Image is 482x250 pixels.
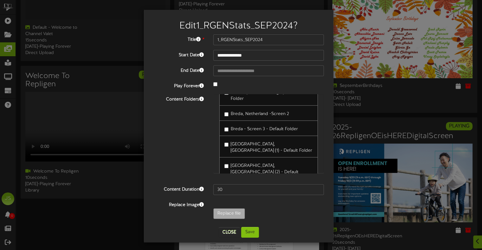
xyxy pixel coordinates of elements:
input: Breda - Screen 3 - Default Folder [224,127,228,131]
input: Breda, Netherland -Screen 2 [224,112,228,116]
label: Content Duration [149,184,209,193]
button: Close [219,227,240,237]
label: End Date [149,65,209,74]
label: Content Folders [149,94,209,103]
input: [GEOGRAPHIC_DATA], [GEOGRAPHIC_DATA] (2) - Default Folder [224,164,228,168]
span: Breda - Screen 3 - Default Folder [231,127,298,131]
h2: Edit 1_RGENStats_SEP2024 ? [153,21,324,31]
span: [GEOGRAPHIC_DATA], [GEOGRAPHIC_DATA] (2) - Default Folder [231,163,299,181]
label: Start Date [149,50,209,58]
label: Replace Image [149,200,209,208]
label: Title [149,34,209,43]
input: [GEOGRAPHIC_DATA], [GEOGRAPHIC_DATA] (1) - Default Folder [224,143,228,147]
span: [GEOGRAPHIC_DATA], [GEOGRAPHIC_DATA] (1) - Default Folder [231,142,312,153]
label: Play Forever [149,81,209,89]
button: Save [241,227,259,238]
span: Breda, Netherland -Screen 2 [231,112,289,116]
input: Title [213,34,324,45]
input: 15 [213,184,324,195]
